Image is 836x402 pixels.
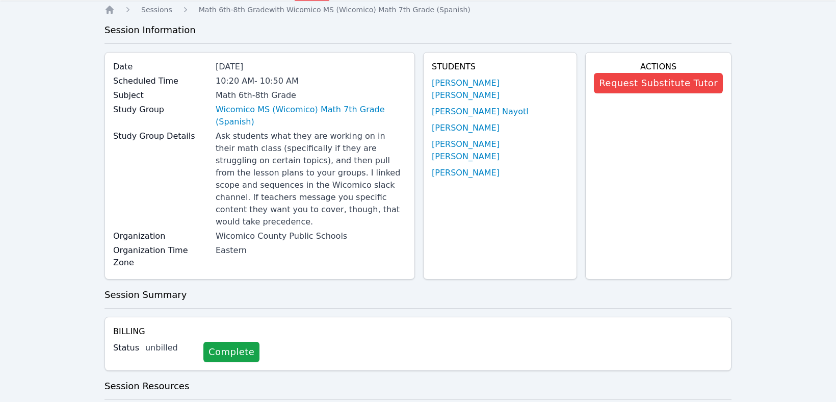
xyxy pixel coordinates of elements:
[432,138,568,163] a: [PERSON_NAME] [PERSON_NAME]
[216,61,406,73] div: [DATE]
[141,6,172,14] span: Sessions
[216,230,406,242] div: Wicomico County Public Schools
[432,122,500,134] a: [PERSON_NAME]
[432,77,568,102] a: [PERSON_NAME] [PERSON_NAME]
[113,342,139,354] label: Status
[113,61,210,73] label: Date
[216,104,406,128] a: Wicomico MS (Wicomico) Math 7th Grade (Spanish)
[594,73,723,93] button: Request Substitute Tutor
[203,342,259,362] a: Complete
[113,130,210,142] label: Study Group Details
[432,61,568,73] h4: Students
[594,61,723,73] h4: Actions
[113,104,210,116] label: Study Group
[113,244,210,269] label: Organization Time Zone
[141,5,172,15] a: Sessions
[113,230,210,242] label: Organization
[104,379,731,393] h3: Session Resources
[104,23,731,37] h3: Session Information
[113,75,210,87] label: Scheduled Time
[216,130,406,228] div: Ask students what they are working on in their math class (specifically if they are struggling on...
[432,106,529,118] a: [PERSON_NAME] Nayotl
[104,5,731,15] nav: Breadcrumb
[145,342,195,354] div: unbilled
[199,6,471,14] span: Math 6th-8th Grade with Wicomico MS (Wicomico) Math 7th Grade (Spanish)
[216,75,406,87] div: 10:20 AM - 10:50 AM
[432,167,500,179] a: [PERSON_NAME]
[113,325,723,338] h4: Billing
[216,89,406,102] div: Math 6th-8th Grade
[113,89,210,102] label: Subject
[199,5,471,15] a: Math 6th-8th Gradewith Wicomico MS (Wicomico) Math 7th Grade (Spanish)
[104,288,731,302] h3: Session Summary
[216,244,406,257] div: Eastern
